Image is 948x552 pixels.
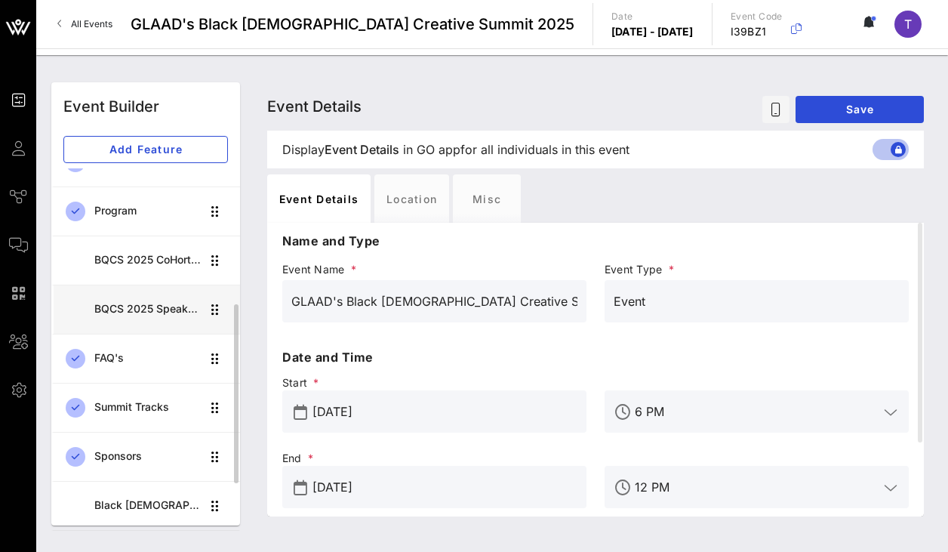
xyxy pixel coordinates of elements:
input: Event Name [291,289,577,313]
span: for all individuals in this event [460,140,629,159]
a: BQCS 2025 Speaker Lineup [51,285,240,334]
a: All Events [48,12,122,36]
button: prepend icon [294,480,307,495]
button: Save [796,96,924,123]
span: Event Name [282,262,586,277]
button: prepend icon [294,405,307,420]
span: Start [282,375,586,390]
div: Misc [453,174,521,223]
span: Event Details [325,140,399,159]
a: Summit Tracks [51,383,240,432]
span: Display in GO app [282,140,629,159]
input: Start Time [635,399,879,424]
a: BQCS 2025 CoHort Guestbook [51,236,240,285]
input: End Time [635,475,879,499]
input: Start Date [312,399,577,424]
span: Event Type [605,262,909,277]
p: Date and Time [282,348,909,366]
a: FAQ's [51,334,240,383]
p: I39BZ1 [731,24,783,39]
input: End Date [312,475,577,499]
div: Sponsors [94,450,201,463]
div: T [894,11,922,38]
span: Event Details [267,97,362,116]
span: All Events [71,18,112,29]
div: BQCS 2025 Speaker Lineup [94,303,201,316]
a: Sponsors [51,432,240,481]
span: End [282,451,586,466]
button: Add Feature [63,136,228,163]
div: Summit Tracks [94,401,201,414]
input: Event Type [614,289,900,313]
p: Date [611,9,694,24]
div: Black [DEMOGRAPHIC_DATA] Creative Summit CoHort [94,499,201,512]
span: GLAAD's Black [DEMOGRAPHIC_DATA] Creative Summit 2025 [131,13,574,35]
a: Program [51,187,240,236]
span: Save [808,103,912,116]
span: T [904,17,912,32]
div: Location [374,174,449,223]
div: Event Builder [63,95,159,118]
div: Program [94,205,201,217]
div: FAQ's [94,352,201,365]
a: Black [DEMOGRAPHIC_DATA] Creative Summit CoHort [51,481,240,530]
div: BQCS 2025 CoHort Guestbook [94,254,201,267]
p: Event Code [731,9,783,24]
p: [DATE] - [DATE] [611,24,694,39]
span: Add Feature [76,143,215,156]
p: Name and Type [282,232,909,250]
div: Event Details [267,174,371,223]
